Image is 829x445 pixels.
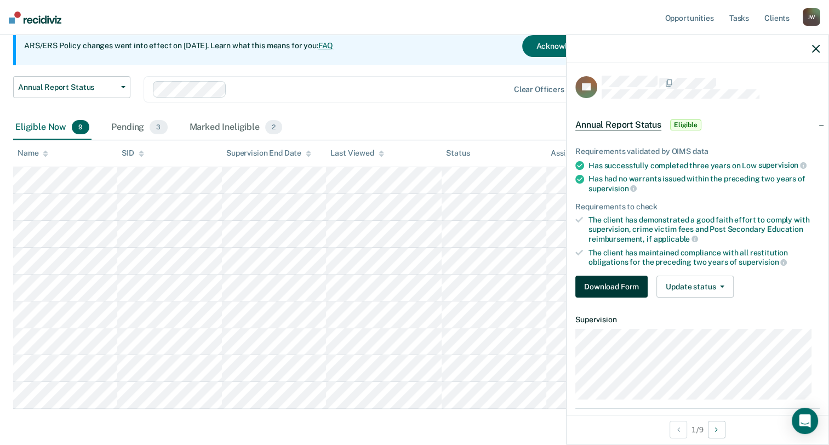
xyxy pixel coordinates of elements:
[18,83,117,92] span: Annual Report Status
[187,116,285,140] div: Marked Ineligible
[575,315,820,324] dt: Supervision
[72,120,89,134] span: 9
[575,276,652,298] a: Navigate to form link
[654,235,698,243] span: applicable
[588,215,820,243] div: The client has demonstrated a good faith effort to comply with supervision, crime victim fees and...
[575,119,661,130] span: Annual Report Status
[150,120,167,134] span: 3
[514,85,564,94] div: Clear officers
[575,276,648,298] button: Download Form
[318,41,334,50] a: FAQ
[575,202,820,212] div: Requirements to check
[588,184,637,193] span: supervision
[739,258,787,266] span: supervision
[226,149,311,158] div: Supervision End Date
[575,147,820,156] div: Requirements validated by OIMS data
[522,35,626,57] button: Acknowledge & Close
[656,276,734,298] button: Update status
[446,149,470,158] div: Status
[330,149,384,158] div: Last Viewed
[109,116,169,140] div: Pending
[9,12,61,24] img: Recidiviz
[588,174,820,193] div: Has had no warrants issued within the preceding two years of
[551,149,602,158] div: Assigned to
[803,8,820,26] div: J W
[670,421,687,438] button: Previous Opportunity
[567,415,828,444] div: 1 / 9
[24,41,333,52] p: ARS/ERS Policy changes went into effect on [DATE]. Learn what this means for you:
[670,119,701,130] span: Eligible
[588,248,820,267] div: The client has maintained compliance with all restitution obligations for the preceding two years of
[567,107,828,142] div: Annual Report StatusEligible
[758,161,807,169] span: supervision
[18,149,48,158] div: Name
[792,408,818,434] div: Open Intercom Messenger
[708,421,725,438] button: Next Opportunity
[13,116,92,140] div: Eligible Now
[588,161,820,170] div: Has successfully completed three years on Low
[122,149,144,158] div: SID
[265,120,282,134] span: 2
